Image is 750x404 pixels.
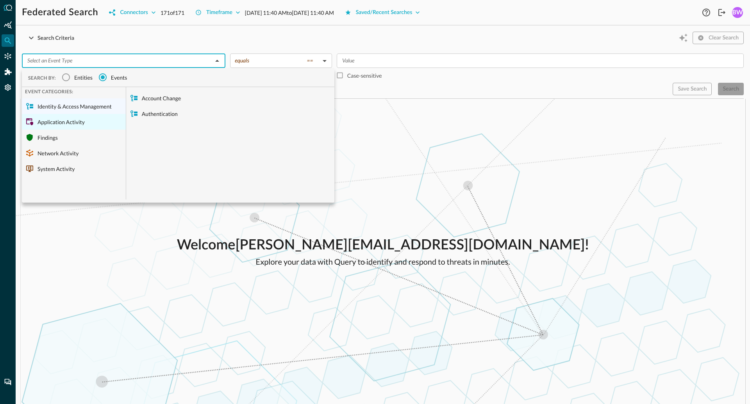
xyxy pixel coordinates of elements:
button: Timeframe [191,6,245,19]
div: BW [732,7,743,18]
div: Addons [2,66,14,78]
div: Saved/Recent Searches [356,8,412,18]
div: equals [235,57,320,64]
span: SEARCH BY: [28,75,56,81]
span: equals [235,57,249,64]
div: Settings [2,81,14,94]
span: Entities [74,73,93,82]
span: == [307,57,313,64]
p: Welcome [PERSON_NAME][EMAIL_ADDRESS][DOMAIN_NAME] ! [177,235,589,256]
p: Explore your data with Query to identify and respond to threats in minutes. [177,256,589,268]
div: Chat [2,376,14,388]
button: Connectors [104,6,160,19]
h1: Federated Search [22,6,98,19]
span: Events [111,73,127,82]
input: Value [339,56,740,66]
button: Saved/Recent Searches [340,6,425,19]
input: Select an Event Type [24,56,210,66]
div: Search Criteria [37,33,74,43]
button: Logout [716,6,728,19]
div: System Activity [22,161,126,176]
div: Federated Search [2,34,14,47]
div: Connectors [120,8,148,18]
button: Help [700,6,712,19]
button: Search Criteria [22,32,79,44]
p: [DATE] 11:40 AM to [DATE] 11:40 AM [245,9,334,17]
button: Close [212,55,223,66]
div: Application Activity [22,114,126,130]
div: Network Activity [22,145,126,161]
div: Timeframe [206,8,232,18]
div: Authentication [126,106,334,121]
p: 171 of 171 [161,9,184,17]
div: Summary Insights [2,19,14,31]
div: Findings [22,130,126,145]
p: Case-sensitive [347,71,382,80]
div: Account Change [126,90,334,106]
div: Connectors [2,50,14,62]
span: EVENT CATEGORIES: [22,85,77,98]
